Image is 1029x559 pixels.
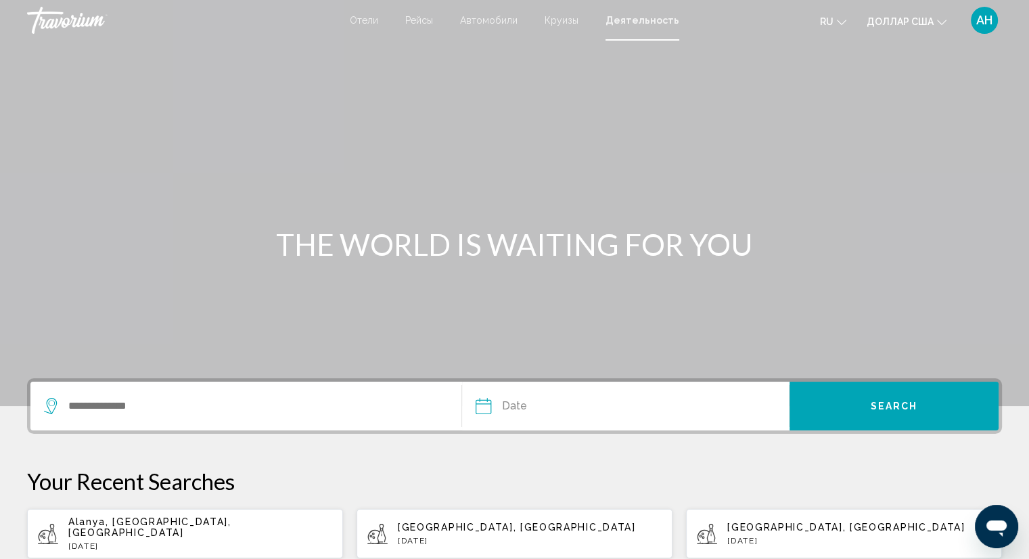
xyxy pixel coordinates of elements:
p: [DATE] [68,541,332,551]
a: Отели [350,15,378,26]
p: Your Recent Searches [27,468,1002,495]
font: АН [976,13,992,27]
button: [GEOGRAPHIC_DATA], [GEOGRAPHIC_DATA][DATE] [686,508,1002,559]
h1: THE WORLD IS WAITING FOR YOU [261,227,769,262]
a: Деятельность [605,15,679,26]
span: [GEOGRAPHIC_DATA], [GEOGRAPHIC_DATA] [398,522,635,533]
font: доллар США [867,16,934,27]
span: Alanya, [GEOGRAPHIC_DATA], [GEOGRAPHIC_DATA] [68,516,231,538]
button: Date [476,382,789,430]
span: Search [871,401,918,412]
iframe: Кнопка запуска окна обмена сообщениями [975,505,1018,548]
a: Автомобили [460,15,518,26]
a: Круизы [545,15,578,26]
span: [GEOGRAPHIC_DATA], [GEOGRAPHIC_DATA] [727,522,965,533]
button: Меню пользователя [967,6,1002,35]
button: Search [790,382,999,430]
button: Alanya, [GEOGRAPHIC_DATA], [GEOGRAPHIC_DATA][DATE] [27,508,343,559]
p: [DATE] [727,536,991,545]
p: [DATE] [398,536,662,545]
a: Рейсы [405,15,433,26]
button: Изменить язык [820,12,846,31]
a: Травориум [27,7,336,34]
button: Изменить валюту [867,12,946,31]
div: Search widget [30,382,999,430]
font: ru [820,16,833,27]
button: [GEOGRAPHIC_DATA], [GEOGRAPHIC_DATA][DATE] [357,508,672,559]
